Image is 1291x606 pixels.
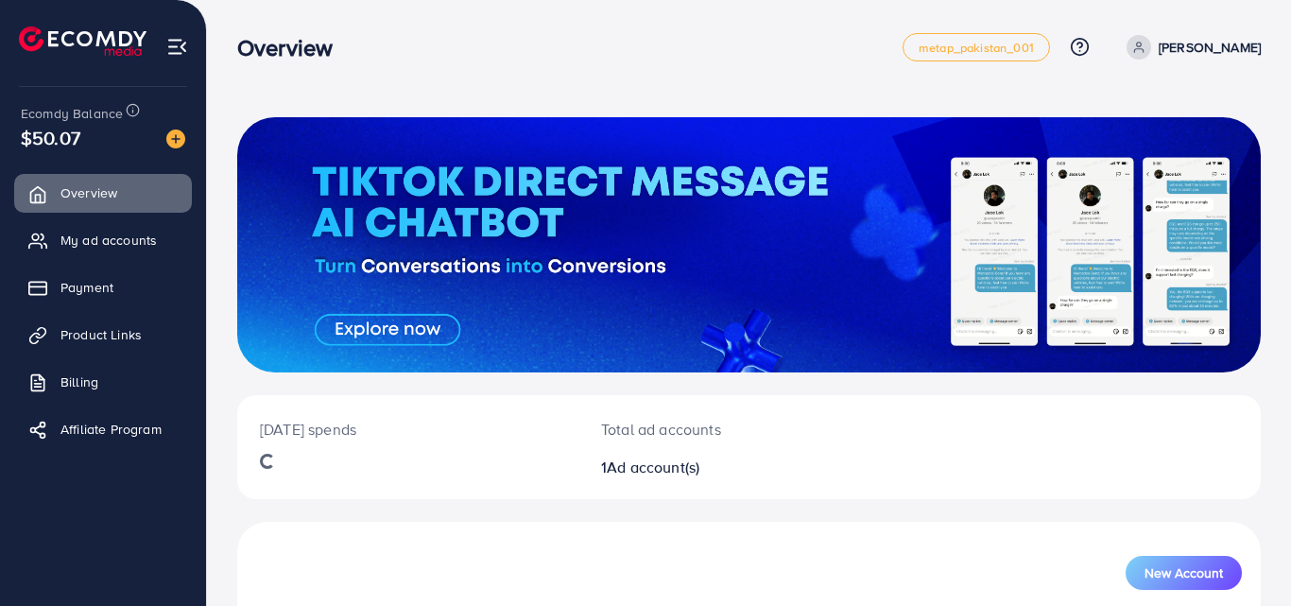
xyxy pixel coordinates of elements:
[237,34,348,61] h3: Overview
[903,33,1050,61] a: metap_pakistan_001
[166,130,185,148] img: image
[60,183,117,202] span: Overview
[60,325,142,344] span: Product Links
[14,410,192,448] a: Affiliate Program
[14,221,192,259] a: My ad accounts
[601,459,812,476] h2: 1
[60,231,157,250] span: My ad accounts
[601,418,812,441] p: Total ad accounts
[14,268,192,306] a: Payment
[260,418,556,441] p: [DATE] spends
[21,104,123,123] span: Ecomdy Balance
[607,457,699,477] span: Ad account(s)
[60,278,113,297] span: Payment
[919,42,1034,54] span: metap_pakistan_001
[21,124,80,151] span: $50.07
[19,26,146,56] img: logo
[1119,35,1261,60] a: [PERSON_NAME]
[14,174,192,212] a: Overview
[14,316,192,354] a: Product Links
[14,363,192,401] a: Billing
[1159,36,1261,59] p: [PERSON_NAME]
[60,420,162,439] span: Affiliate Program
[1126,556,1242,590] button: New Account
[1145,566,1223,580] span: New Account
[166,36,188,58] img: menu
[60,372,98,391] span: Billing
